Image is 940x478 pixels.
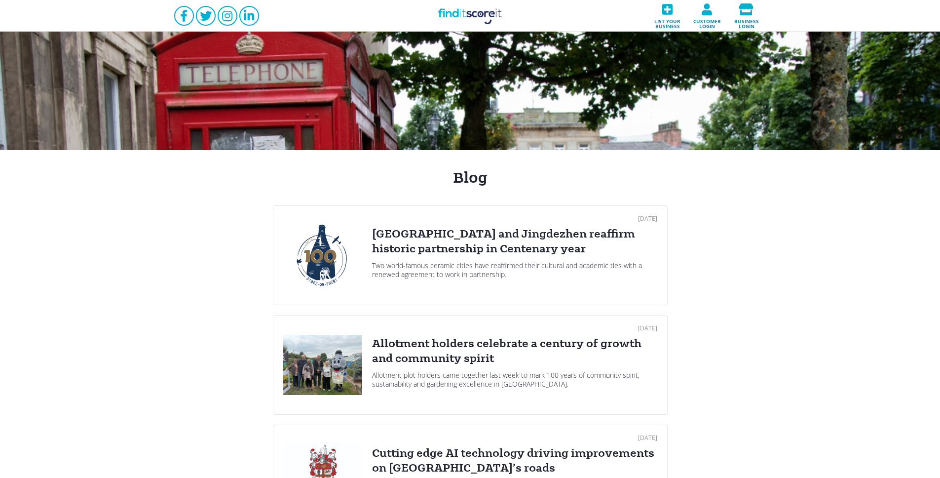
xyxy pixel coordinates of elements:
[690,15,724,29] span: Customer login
[372,325,657,331] div: [DATE]
[273,315,668,415] a: [DATE]Allotment holders celebrate a century of growth and community spiritAllotment plot holders ...
[273,205,668,305] a: [DATE][GEOGRAPHIC_DATA] and Jingdezhen reaffirm historic partnership in Centenary yearTwo world-f...
[727,0,766,32] a: Business login
[372,216,657,222] div: [DATE]
[687,0,727,32] a: Customer login
[372,435,657,441] div: [DATE]
[651,15,684,29] span: List your business
[730,15,763,29] span: Business login
[372,261,657,279] div: Two world-famous ceramic cities have reaffirmed their cultural and academic ties with a renewed a...
[372,371,657,389] div: Allotment plot holders came together last week to mark 100 years of community spirit, sustainabil...
[648,0,687,32] a: List your business
[372,227,657,256] div: [GEOGRAPHIC_DATA] and Jingdezhen reaffirm historic partnership in Centenary year
[372,336,657,366] div: Allotment holders celebrate a century of growth and community spirit
[174,170,766,186] h1: Blog
[372,446,657,476] div: Cutting edge AI technology driving improvements on [GEOGRAPHIC_DATA]’s roads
